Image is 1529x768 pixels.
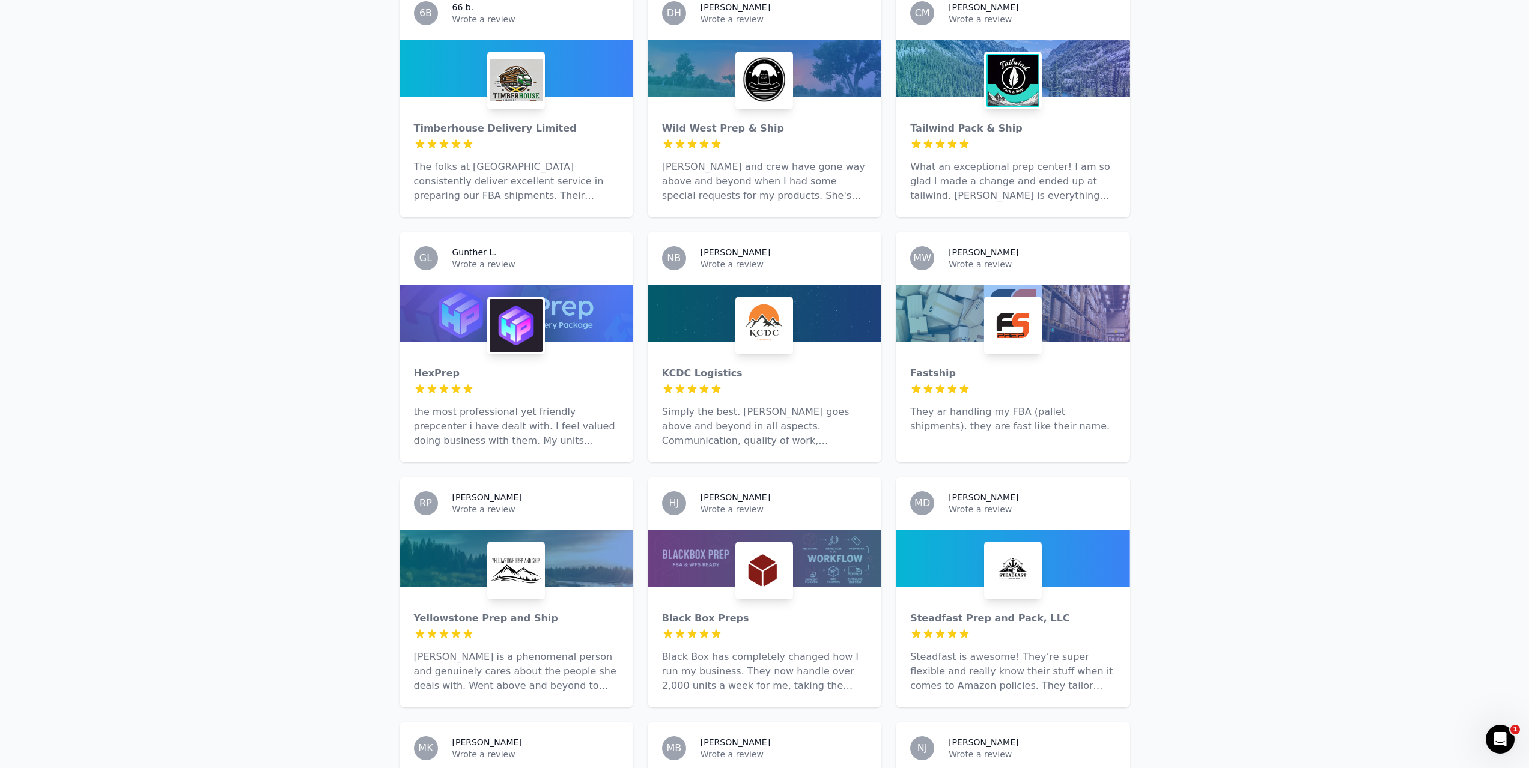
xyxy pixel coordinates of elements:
div: Timberhouse Delivery Limited [414,121,619,136]
span: DH [667,8,681,18]
p: They ar handling my FBA (pallet shipments). they are fast like their name. [910,405,1115,434]
div: HexPrep [414,366,619,381]
h3: [PERSON_NAME] [701,736,770,748]
span: RP [419,498,432,508]
a: GLGunther L.Wrote a reviewHexPrepHexPrepthe most professional yet friendly prepcenter i have deal... [400,232,633,462]
h3: [PERSON_NAME] [949,1,1018,13]
p: Simply the best. [PERSON_NAME] goes above and beyond in all aspects. Communication, quality of wo... [662,405,867,448]
a: MW[PERSON_NAME]Wrote a reviewFastshipFastshipThey ar handling my FBA (pallet shipments). they are... [896,232,1129,462]
h3: Gunther L. [452,246,497,258]
p: Wrote a review [701,503,867,515]
p: Wrote a review [452,748,619,760]
img: Yellowstone Prep and Ship [490,544,543,597]
a: RP[PERSON_NAME]Wrote a reviewYellowstone Prep and ShipYellowstone Prep and Ship[PERSON_NAME] is a... [400,477,633,707]
p: the most professional yet friendly prepcenter i have dealt with. I feel valued doing business wit... [414,405,619,448]
p: Wrote a review [452,13,619,25]
p: Wrote a review [701,748,867,760]
p: What an exceptional prep center! I am so glad I made a change and ended up at tailwind. [PERSON_N... [910,160,1115,203]
img: Black Box Preps [738,544,791,597]
a: HJ[PERSON_NAME]Wrote a reviewBlack Box PrepsBlack Box PrepsBlack Box has completely changed how I... [648,477,881,707]
div: Tailwind Pack & Ship [910,121,1115,136]
p: [PERSON_NAME] and crew have gone way above and beyond when I had some special requests for my pro... [662,160,867,203]
h3: [PERSON_NAME] [949,491,1018,503]
p: Wrote a review [701,258,867,270]
img: Timberhouse Delivery Limited [490,54,543,107]
span: MW [913,253,931,263]
div: Black Box Preps [662,611,867,626]
div: KCDC Logistics [662,366,867,381]
p: Wrote a review [949,748,1115,760]
div: Steadfast Prep and Pack, LLC [910,611,1115,626]
span: NJ [917,743,928,753]
p: Steadfast is awesome! They’re super flexible and really know their stuff when it comes to Amazon ... [910,650,1115,693]
img: HexPrep [490,299,543,352]
p: The folks at [GEOGRAPHIC_DATA] consistently deliver excellent service in preparing our FBA shipme... [414,160,619,203]
h3: [PERSON_NAME] [452,491,522,503]
span: NB [667,253,681,263]
p: Wrote a review [949,503,1115,515]
p: Wrote a review [701,13,867,25]
span: GL [419,253,432,263]
div: Fastship [910,366,1115,381]
img: Fastship [986,299,1039,352]
span: CM [915,8,930,18]
a: MD[PERSON_NAME]Wrote a reviewSteadfast Prep and Pack, LLCSteadfast Prep and Pack, LLCSteadfast is... [896,477,1129,707]
h3: [PERSON_NAME] [701,246,770,258]
iframe: Intercom live chat [1486,725,1515,754]
h3: [PERSON_NAME] [949,736,1018,748]
span: MK [418,743,433,753]
span: 1 [1510,725,1520,734]
img: Tailwind Pack & Ship [986,54,1039,107]
p: Wrote a review [949,258,1115,270]
div: Wild West Prep & Ship [662,121,867,136]
img: KCDC Logistics [738,299,791,352]
p: Black Box has completely changed how I run my business. They now handle over 2,000 units a week f... [662,650,867,693]
p: Wrote a review [452,258,619,270]
span: MD [914,498,930,508]
div: Yellowstone Prep and Ship [414,611,619,626]
span: MB [666,743,681,753]
p: Wrote a review [452,503,619,515]
h3: 66 b. [452,1,474,13]
h3: [PERSON_NAME] [701,491,770,503]
h3: [PERSON_NAME] [452,736,522,748]
span: 6B [419,8,432,18]
img: Steadfast Prep and Pack, LLC [986,544,1039,597]
span: HJ [669,498,679,508]
p: [PERSON_NAME] is a phenomenal person and genuinely cares about the people she deals with. Went ab... [414,650,619,693]
h3: [PERSON_NAME] [701,1,770,13]
img: Wild West Prep & Ship [738,54,791,107]
a: NB[PERSON_NAME]Wrote a reviewKCDC LogisticsKCDC LogisticsSimply the best. [PERSON_NAME] goes abov... [648,232,881,462]
h3: [PERSON_NAME] [949,246,1018,258]
p: Wrote a review [949,13,1115,25]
